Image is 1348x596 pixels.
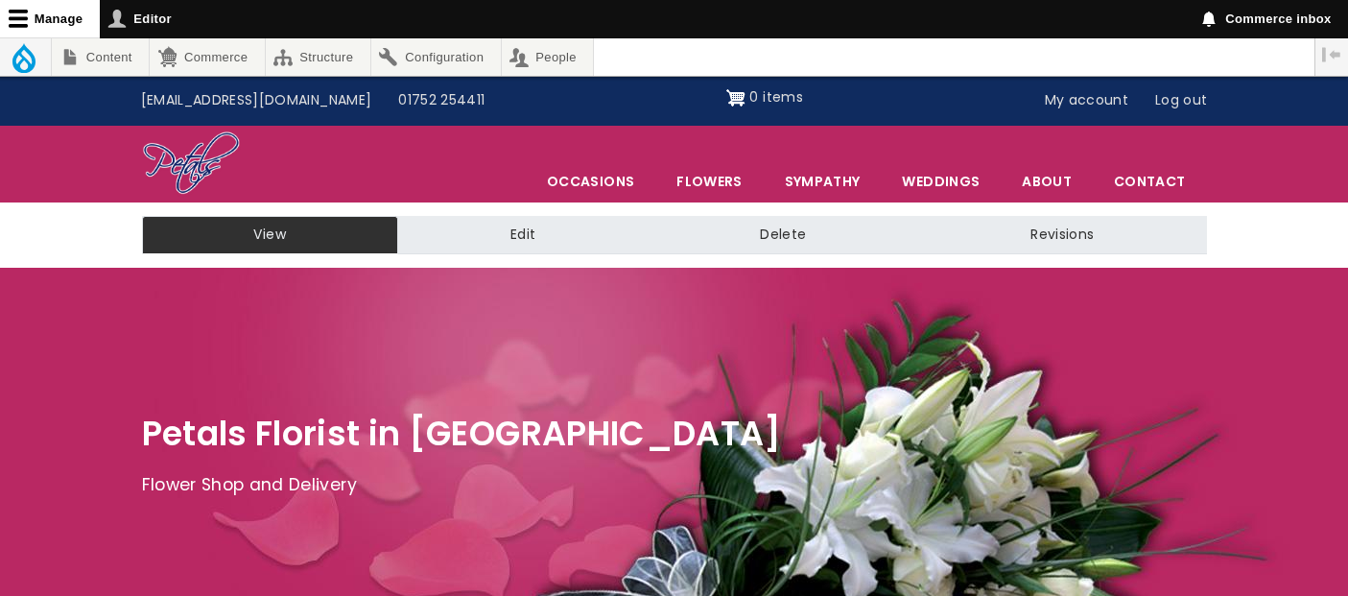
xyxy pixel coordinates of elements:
a: Edit [398,216,648,254]
a: Shopping cart 0 items [726,83,803,113]
a: Commerce [150,38,264,76]
a: Delete [648,216,918,254]
a: Contact [1094,161,1205,202]
span: Occasions [527,161,654,202]
a: My account [1031,83,1143,119]
img: Home [142,131,241,198]
a: Revisions [918,216,1206,254]
img: Shopping cart [726,83,745,113]
a: [EMAIL_ADDRESS][DOMAIN_NAME] [128,83,386,119]
span: 0 items [749,87,802,107]
a: People [502,38,594,76]
a: Structure [266,38,370,76]
p: Flower Shop and Delivery [142,471,1207,500]
button: Vertical orientation [1315,38,1348,71]
span: Weddings [882,161,1000,202]
a: About [1002,161,1092,202]
a: View [142,216,398,254]
a: Configuration [371,38,501,76]
a: 01752 254411 [385,83,498,119]
a: Flowers [656,161,762,202]
a: Sympathy [765,161,881,202]
a: Log out [1142,83,1220,119]
nav: Tabs [128,216,1221,254]
span: Petals Florist in [GEOGRAPHIC_DATA] [142,410,782,457]
a: Content [52,38,149,76]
